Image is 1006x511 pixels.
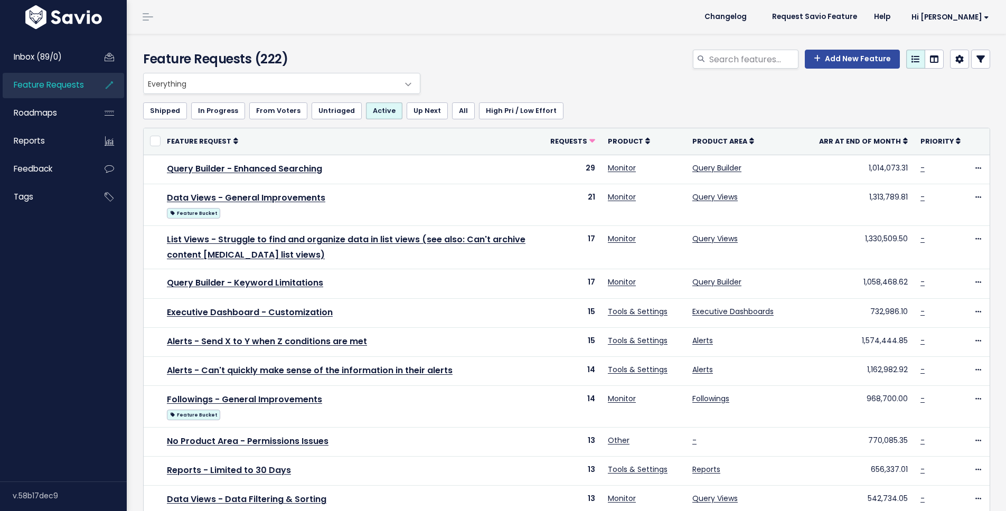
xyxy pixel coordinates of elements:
[920,393,925,404] a: -
[544,327,601,356] td: 15
[692,435,697,446] a: -
[692,277,741,287] a: Query Builder
[819,136,908,146] a: ARR at End of Month
[544,269,601,298] td: 17
[3,73,88,97] a: Feature Requests
[312,102,362,119] a: Untriaged
[550,137,587,146] span: Requests
[167,277,323,289] a: Query Builder - Keyword Limitations
[167,136,238,146] a: Feature Request
[23,5,105,29] img: logo-white.9d6f32f41409.svg
[813,225,914,269] td: 1,330,509.50
[608,435,629,446] a: Other
[813,155,914,184] td: 1,014,073.31
[608,335,667,346] a: Tools & Settings
[14,191,33,202] span: Tags
[14,135,45,146] span: Reports
[920,277,925,287] a: -
[608,464,667,475] a: Tools & Settings
[920,136,961,146] a: Priority
[191,102,245,119] a: In Progress
[143,102,187,119] a: Shipped
[911,13,989,21] span: Hi [PERSON_NAME]
[143,73,420,94] span: Everything
[692,493,738,504] a: Query Views
[544,356,601,385] td: 14
[608,493,636,504] a: Monitor
[249,102,307,119] a: From Voters
[704,13,747,21] span: Changelog
[13,482,127,509] div: v.58b17dec9
[866,9,899,25] a: Help
[452,102,475,119] a: All
[899,9,998,25] a: Hi [PERSON_NAME]
[813,269,914,298] td: 1,058,468.62
[14,107,57,118] span: Roadmaps
[608,393,636,404] a: Monitor
[920,137,954,146] span: Priority
[544,428,601,457] td: 13
[692,335,713,346] a: Alerts
[14,51,62,62] span: Inbox (89/0)
[813,327,914,356] td: 1,574,444.85
[920,233,925,244] a: -
[167,233,525,261] a: List Views - Struggle to find and organize data in list views (see also: Can't archive content [M...
[544,457,601,486] td: 13
[608,136,650,146] a: Product
[167,408,220,421] a: Feature Bucket
[143,102,990,119] ul: Filter feature requests
[479,102,563,119] a: High Pri / Low Effort
[550,136,595,146] a: Requests
[692,137,747,146] span: Product Area
[608,137,643,146] span: Product
[805,50,900,69] a: Add New Feature
[692,393,729,404] a: Followings
[143,50,415,69] h4: Feature Requests (222)
[920,364,925,375] a: -
[692,464,720,475] a: Reports
[167,393,322,405] a: Followings - General Improvements
[813,457,914,486] td: 656,337.01
[3,157,88,181] a: Feedback
[813,298,914,327] td: 732,986.10
[167,137,231,146] span: Feature Request
[167,306,333,318] a: Executive Dashboard - Customization
[167,364,453,376] a: Alerts - Can't quickly make sense of the information in their alerts
[544,298,601,327] td: 15
[544,386,601,428] td: 14
[608,306,667,317] a: Tools & Settings
[167,493,326,505] a: Data Views - Data Filtering & Sorting
[167,410,220,420] span: Feature Bucket
[813,184,914,225] td: 1,313,789.81
[920,335,925,346] a: -
[692,233,738,244] a: Query Views
[692,136,754,146] a: Product Area
[167,208,220,219] span: Feature Bucket
[920,306,925,317] a: -
[167,435,328,447] a: No Product Area - Permissions Issues
[544,184,601,225] td: 21
[544,155,601,184] td: 29
[708,50,798,69] input: Search features...
[920,435,925,446] a: -
[608,364,667,375] a: Tools & Settings
[920,163,925,173] a: -
[692,364,713,375] a: Alerts
[692,306,774,317] a: Executive Dashboards
[920,464,925,475] a: -
[167,163,322,175] a: Query Builder - Enhanced Searching
[608,163,636,173] a: Monitor
[167,335,367,347] a: Alerts - Send X to Y when Z conditions are met
[920,192,925,202] a: -
[813,386,914,428] td: 968,700.00
[544,225,601,269] td: 17
[14,79,84,90] span: Feature Requests
[813,356,914,385] td: 1,162,982.92
[144,73,399,93] span: Everything
[3,185,88,209] a: Tags
[920,493,925,504] a: -
[819,137,901,146] span: ARR at End of Month
[3,129,88,153] a: Reports
[692,163,741,173] a: Query Builder
[764,9,866,25] a: Request Savio Feature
